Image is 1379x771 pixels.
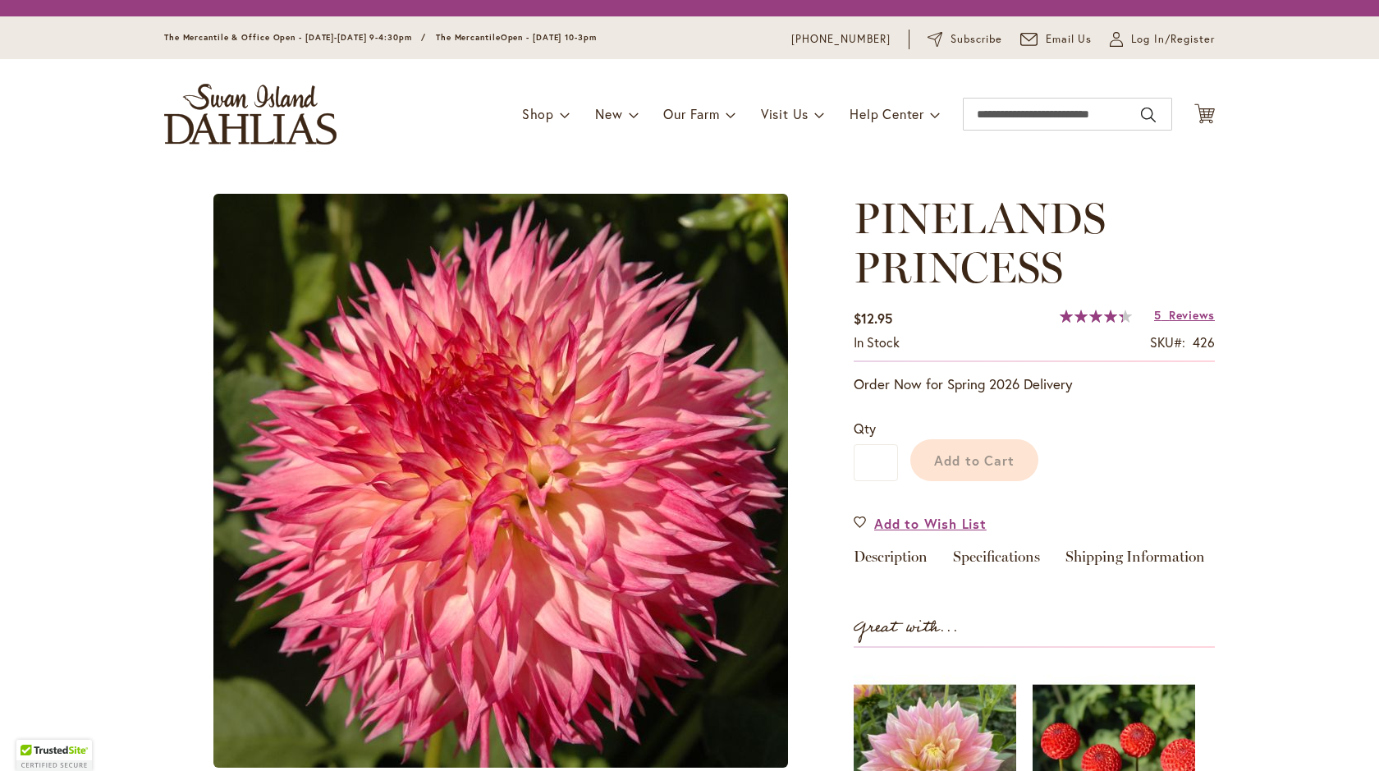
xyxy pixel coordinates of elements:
span: Shop [522,105,554,122]
span: Log In/Register [1131,31,1215,48]
a: Add to Wish List [854,514,987,533]
span: Qty [854,420,876,437]
span: Our Farm [663,105,719,122]
p: Order Now for Spring 2026 Delivery [854,374,1215,394]
a: 5 Reviews [1154,307,1215,323]
span: Reviews [1169,307,1215,323]
span: Open - [DATE] 10-3pm [501,32,597,43]
div: TrustedSite Certified [16,740,92,771]
span: Email Us [1046,31,1093,48]
a: Specifications [953,549,1040,573]
strong: SKU [1150,333,1185,351]
span: Visit Us [761,105,809,122]
img: main product photo [213,194,788,768]
div: Availability [854,333,900,352]
span: Help Center [850,105,924,122]
button: Search [1141,102,1156,128]
div: Detailed Product Info [854,549,1215,573]
strong: Great with... [854,614,959,641]
span: The Mercantile & Office Open - [DATE]-[DATE] 9-4:30pm / The Mercantile [164,32,501,43]
span: $12.95 [854,310,892,327]
a: store logo [164,84,337,145]
a: Subscribe [928,31,1002,48]
span: 5 [1154,307,1161,323]
a: Description [854,549,928,573]
a: Shipping Information [1065,549,1205,573]
div: 426 [1193,333,1215,352]
a: Email Us [1020,31,1093,48]
span: Add to Wish List [874,514,987,533]
span: In stock [854,333,900,351]
span: New [595,105,622,122]
div: 88% [1060,310,1132,323]
span: Subscribe [951,31,1002,48]
span: PINELANDS PRINCESS [854,192,1106,293]
a: [PHONE_NUMBER] [791,31,891,48]
a: Log In/Register [1110,31,1215,48]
